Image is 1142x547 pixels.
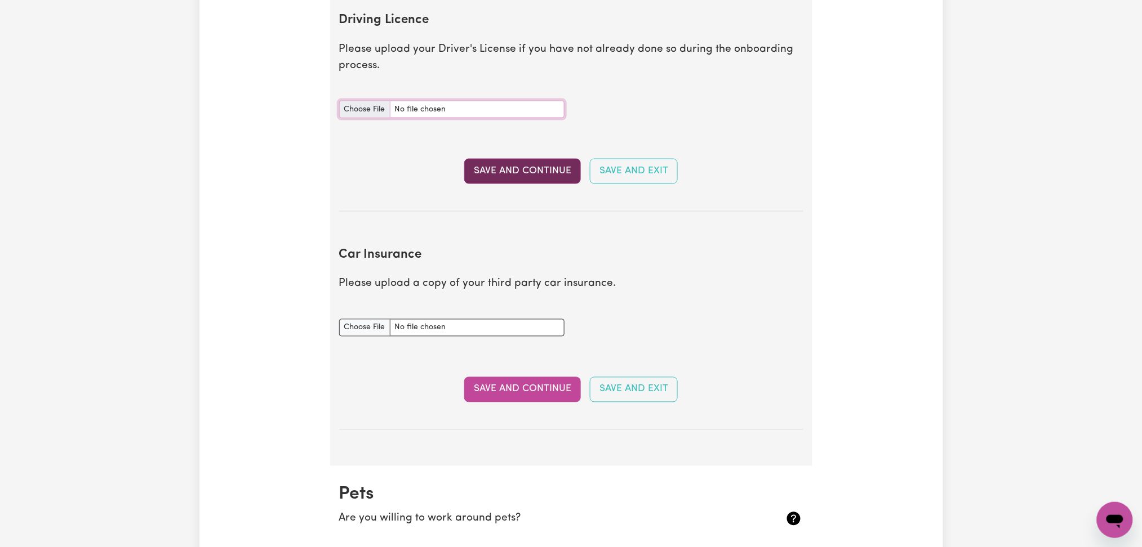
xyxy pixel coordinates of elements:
h2: Pets [339,484,803,505]
button: Save and Continue [464,159,581,183]
h2: Driving Licence [339,13,803,28]
button: Save and Continue [464,377,581,402]
h2: Car Insurance [339,248,803,263]
iframe: Button to launch messaging window [1097,502,1133,538]
p: Please upload a copy of your third party car insurance. [339,276,803,293]
p: Are you willing to work around pets? [339,511,726,527]
p: Please upload your Driver's License if you have not already done so during the onboarding process. [339,42,803,74]
button: Save and Exit [590,159,678,183]
button: Save and Exit [590,377,678,402]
